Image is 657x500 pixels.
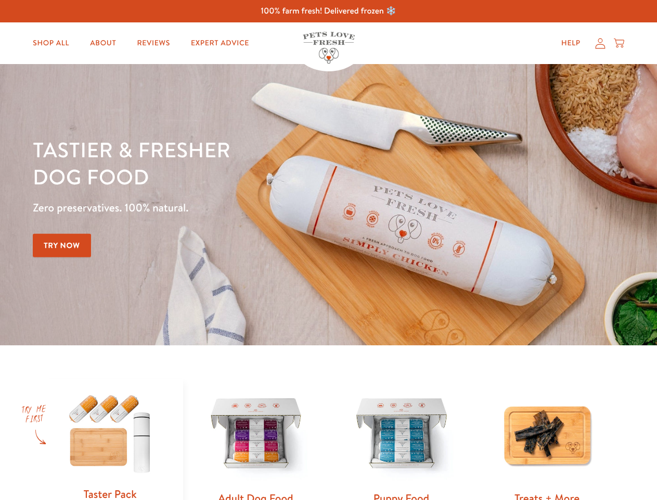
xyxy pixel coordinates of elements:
h1: Tastier & fresher dog food [33,136,427,190]
a: Expert Advice [183,33,257,54]
a: Help [553,33,589,54]
a: Reviews [128,33,178,54]
a: About [82,33,124,54]
img: Pets Love Fresh [303,32,355,64]
a: Shop All [24,33,78,54]
p: Zero preservatives. 100% natural. [33,198,427,217]
a: Try Now [33,234,91,257]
